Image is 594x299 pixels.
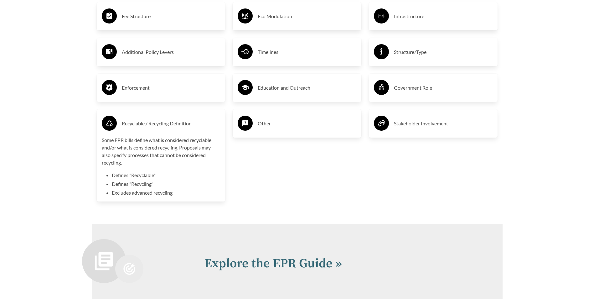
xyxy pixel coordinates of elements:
[394,47,493,57] h3: Structure/Type
[394,83,493,93] h3: Government Role
[102,136,220,166] p: Some EPR bills define what is considered recyclable and/or what is considered recycling. Proposal...
[122,118,220,129] h3: Recyclable / Recycling Definition
[258,47,356,57] h3: Timelines
[112,171,220,179] li: Defines "Recyclable"
[258,118,356,129] h3: Other
[122,11,220,21] h3: Fee Structure
[122,47,220,57] h3: Additional Policy Levers
[204,256,342,271] a: Explore the EPR Guide »
[112,180,220,188] li: Defines "Recycling"
[394,11,493,21] h3: Infrastructure
[394,118,493,129] h3: Stakeholder Involvement
[258,83,356,93] h3: Education and Outreach
[122,83,220,93] h3: Enforcement
[112,189,220,197] li: Excludes advanced recycling
[258,11,356,21] h3: Eco Modulation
